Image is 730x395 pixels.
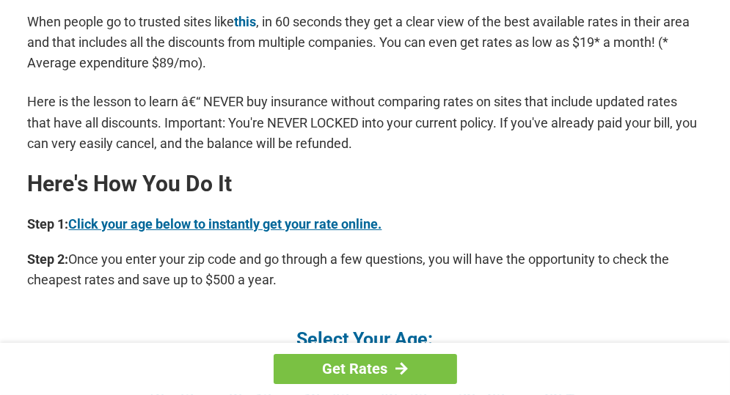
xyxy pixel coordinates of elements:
a: Get Rates [274,354,457,384]
b: Step 1: [28,216,69,232]
a: this [235,14,257,29]
p: When people go to trusted sites like , in 60 seconds they get a clear view of the best available ... [28,12,703,73]
p: Here is the lesson to learn â€“ NEVER buy insurance without comparing rates on sites that include... [28,92,703,153]
b: Step 2: [28,251,69,267]
a: Click your age below to instantly get your rate online. [69,216,382,232]
h2: Here's How You Do It [28,172,703,196]
p: Once you enter your zip code and go through a few questions, you will have the opportunity to che... [28,249,703,290]
h4: Select Your Age: [28,327,703,351]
